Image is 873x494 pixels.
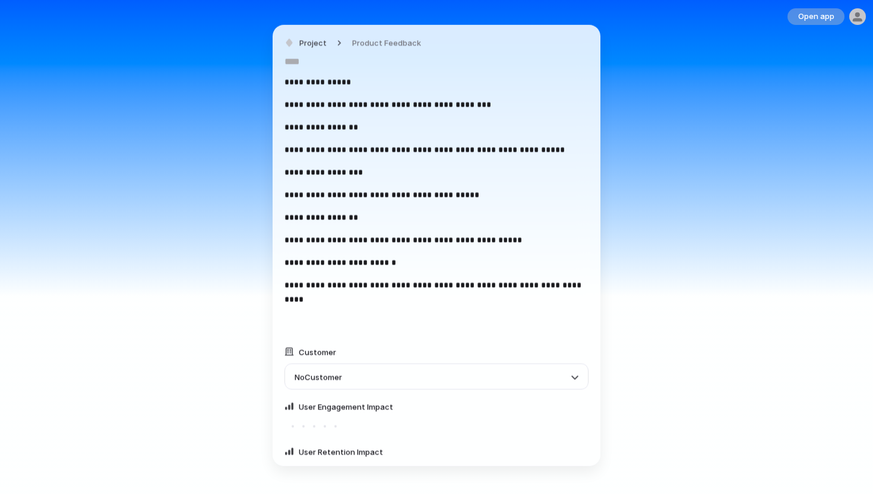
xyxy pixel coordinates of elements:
[299,37,327,49] span: Project
[798,11,834,23] span: Open app
[281,34,330,52] button: Project
[352,37,421,49] span: Product Feedback
[299,447,383,457] span: User Retention Impact
[787,8,844,25] button: Open app
[299,347,336,357] span: Customer
[345,34,428,52] button: Product Feedback
[295,372,342,382] span: No Customer
[299,402,393,411] span: User Engagement Impact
